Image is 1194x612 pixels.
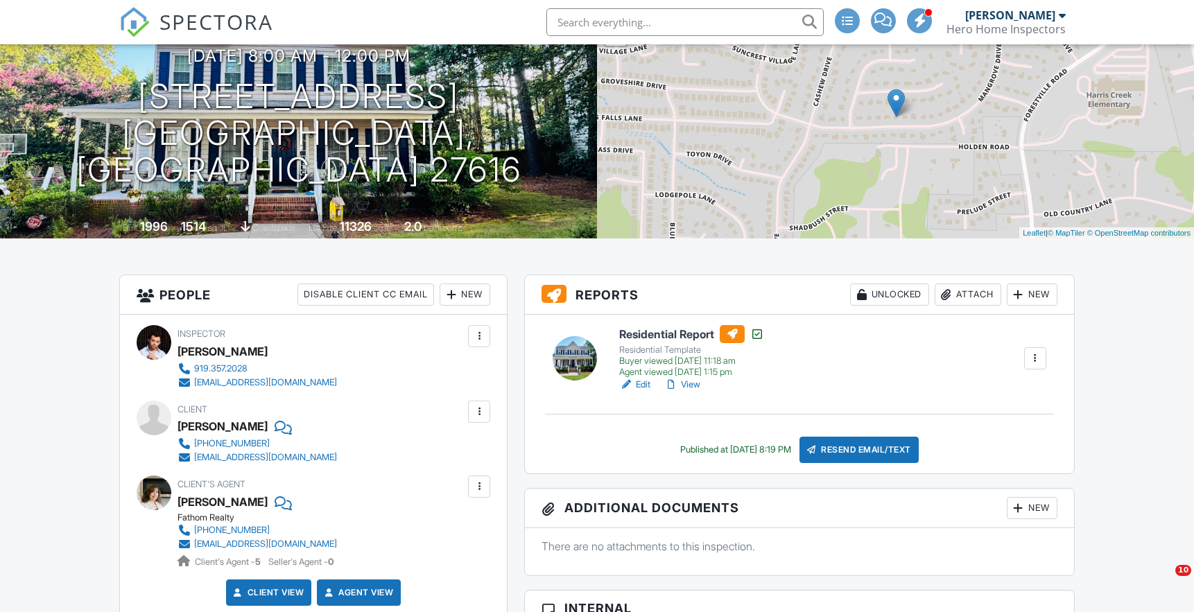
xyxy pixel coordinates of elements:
div: [EMAIL_ADDRESS][DOMAIN_NAME] [194,452,337,463]
span: sq.ft. [374,222,391,233]
div: Hero Home Inspectors [946,22,1066,36]
div: Attach [935,283,1001,306]
span: 10 [1175,565,1191,576]
span: sq. ft. [208,222,227,233]
strong: 0 [328,557,334,567]
h3: [DATE] 8:00 am - 12:00 pm [187,46,410,65]
p: There are no attachments to this inspection. [542,539,1057,554]
a: Edit [619,378,650,392]
div: Fathom Realty [178,512,348,523]
div: 1996 [140,219,168,234]
span: Built [123,222,138,233]
a: View [664,378,700,392]
h1: [STREET_ADDRESS] [GEOGRAPHIC_DATA], [GEOGRAPHIC_DATA] 27616 [22,78,575,188]
div: Residential Template [619,344,764,356]
h3: People [120,275,507,315]
a: Client View [231,586,304,600]
div: New [1007,497,1057,519]
div: Buyer viewed [DATE] 11:18 am [619,356,764,367]
a: Residential Report Residential Template Buyer viewed [DATE] 11:18 am Agent viewed [DATE] 1:15 pm [619,325,764,378]
div: Unlocked [850,283,929,306]
iframe: Intercom live chat [1147,565,1180,598]
a: [PHONE_NUMBER] [178,437,337,451]
div: [EMAIL_ADDRESS][DOMAIN_NAME] [194,539,337,550]
h3: Additional Documents [525,489,1074,528]
a: © OpenStreetMap contributors [1087,229,1191,237]
div: [PERSON_NAME] [178,416,268,437]
div: | [1019,227,1194,239]
div: [PERSON_NAME] [965,8,1055,22]
a: [EMAIL_ADDRESS][DOMAIN_NAME] [178,451,337,464]
span: SPECTORA [159,7,273,36]
a: [EMAIL_ADDRESS][DOMAIN_NAME] [178,537,337,551]
span: Seller's Agent - [268,557,334,567]
span: Inspector [178,329,225,339]
a: SPECTORA [119,19,273,48]
div: [PHONE_NUMBER] [194,525,270,536]
div: [PERSON_NAME] [178,341,268,362]
a: © MapTiler [1048,229,1085,237]
a: [PERSON_NAME] [178,491,268,512]
div: [PHONE_NUMBER] [194,438,270,449]
input: Search everything... [546,8,824,36]
span: Client [178,404,207,414]
a: [EMAIL_ADDRESS][DOMAIN_NAME] [178,376,337,390]
div: Published at [DATE] 8:19 PM [680,444,791,455]
div: New [440,283,490,306]
div: 2.0 [404,219,422,234]
div: 11326 [340,219,372,234]
span: Client's Agent [178,479,245,489]
div: New [1007,283,1057,306]
span: Lot Size [309,222,338,233]
h6: Residential Report [619,325,764,343]
div: [EMAIL_ADDRESS][DOMAIN_NAME] [194,377,337,388]
strong: 5 [255,557,261,567]
span: crawlspace [252,222,295,233]
div: 919.357.2028 [194,363,248,374]
a: Agent View [322,586,393,600]
span: bathrooms [424,222,463,233]
img: The Best Home Inspection Software - Spectora [119,7,150,37]
div: 1514 [181,219,206,234]
span: Client's Agent - [195,557,263,567]
a: Leaflet [1023,229,1046,237]
a: [PHONE_NUMBER] [178,523,337,537]
div: Resend Email/Text [799,437,919,463]
div: Agent viewed [DATE] 1:15 pm [619,367,764,378]
h3: Reports [525,275,1074,315]
div: Disable Client CC Email [297,283,434,306]
a: 919.357.2028 [178,362,337,376]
